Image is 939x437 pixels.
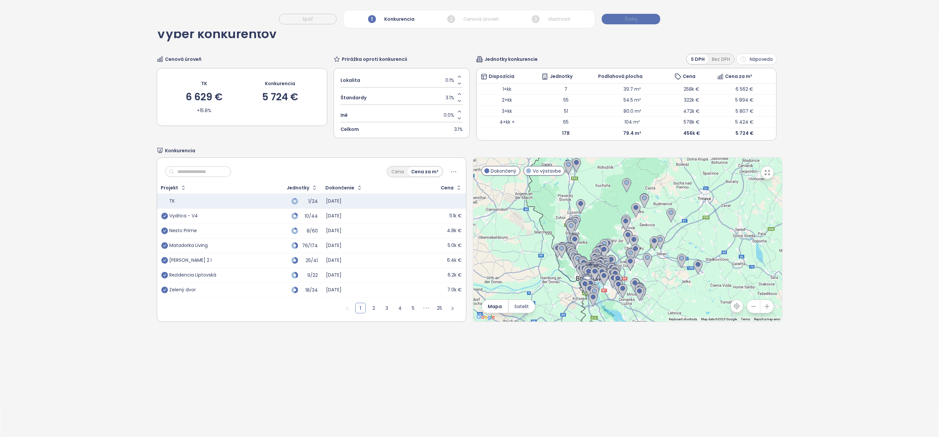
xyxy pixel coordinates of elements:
span: left [345,306,349,310]
div: Konkurencia [265,80,295,87]
div: Cena za m² [717,73,772,80]
div: [PERSON_NAME] 2 I [170,257,212,263]
td: 6 562 € [713,84,776,95]
li: Nasledujúcich 5 strán [421,303,432,313]
div: TK [201,80,207,87]
td: 51 [538,106,595,117]
li: Nasledujúca strana [447,303,458,313]
div: [DATE] [326,257,341,263]
div: 10/44 [301,214,318,218]
span: 3.1% [454,126,463,133]
div: Cena za m² [408,167,442,176]
td: 5 807 € [713,106,776,117]
div: Jednotky [287,186,309,190]
span: 3 [532,15,540,23]
span: ••• [421,303,432,313]
span: Cenová úroveň [165,56,201,63]
td: 54.5 m² [594,95,670,106]
div: TK [170,198,175,204]
td: 4+kk + [477,117,538,128]
img: Google [475,313,497,322]
div: [DATE] [326,243,341,249]
a: Report a map error [754,317,780,321]
div: Konkurencia [366,13,416,25]
div: Cena [388,167,408,176]
div: 25/41 [301,258,318,263]
button: right [447,303,458,313]
div: Nesto Prime [170,228,197,234]
span: Lokalita [340,77,360,84]
span: check-circle [161,257,168,264]
span: check-circle [161,228,168,234]
td: 5 424 € [713,117,776,128]
a: 5 [408,303,418,313]
div: Matadorka Living [170,243,208,249]
div: Dokončenie [325,186,354,190]
button: Increase value [456,73,463,80]
button: Decrease value [456,98,463,105]
div: 5 724 € [262,92,298,102]
button: left [342,303,353,313]
span: 0.1% [445,77,454,84]
span: check-circle [161,272,168,279]
div: +15.8% [197,107,211,114]
div: 6.2k € [448,272,462,278]
td: 456k € [670,128,713,138]
td: 55 [538,95,595,106]
div: Cena [441,186,454,190]
td: 472k € [670,106,713,117]
li: Predchádzajúca strana [342,303,353,313]
button: Satelit [509,300,535,313]
button: Decrease value [456,80,463,87]
a: Open this area in Google Maps (opens a new window) [475,313,497,322]
span: 1 [368,15,376,23]
a: 3 [382,303,392,313]
button: Ďalej [602,14,660,24]
span: check-circle [161,287,168,293]
li: 25 [434,303,445,313]
div: Výber konkurentov [157,28,276,47]
span: 3.1% [446,94,454,101]
div: Projekt [161,186,178,190]
button: Decrease value [456,115,463,122]
td: 5 724 € [713,128,776,138]
div: 9/22 [301,273,318,278]
div: [DATE] [326,228,341,234]
div: Rezidencia Liptovská [170,272,217,278]
span: Map data ©2025 Google [701,317,737,321]
span: Štandardy [340,94,366,101]
td: 3+kk [477,106,538,117]
div: Cena [675,73,709,80]
div: Dispozícia [481,73,534,80]
div: 11.1k € [450,213,462,219]
td: 65 [538,117,595,128]
div: [DATE] [326,198,341,204]
div: 7.0k € [448,287,462,293]
div: 76/174 [301,244,318,248]
td: 1+kk [477,84,538,95]
div: [DATE] [326,287,341,293]
div: 6 629 € [186,92,223,102]
div: [DATE] [326,213,341,219]
div: Cenová úroveň [446,13,501,25]
a: 4 [395,303,405,313]
div: 6.4k € [447,257,462,263]
td: 258k € [670,84,713,95]
div: 5.0k € [448,243,462,249]
span: Celkom [340,126,359,133]
div: S DPH [687,55,708,64]
div: 4.8k € [447,228,462,234]
span: check-circle [161,213,168,219]
td: 80.0 m² [594,106,670,117]
div: 18/34 [301,288,318,292]
td: 5 894 € [713,95,776,106]
span: check-circle [161,242,168,249]
span: Nápoveda [750,56,773,63]
span: Konkurencia [165,147,195,154]
span: Späť [302,15,313,23]
span: Vo výstavbe [533,167,561,175]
